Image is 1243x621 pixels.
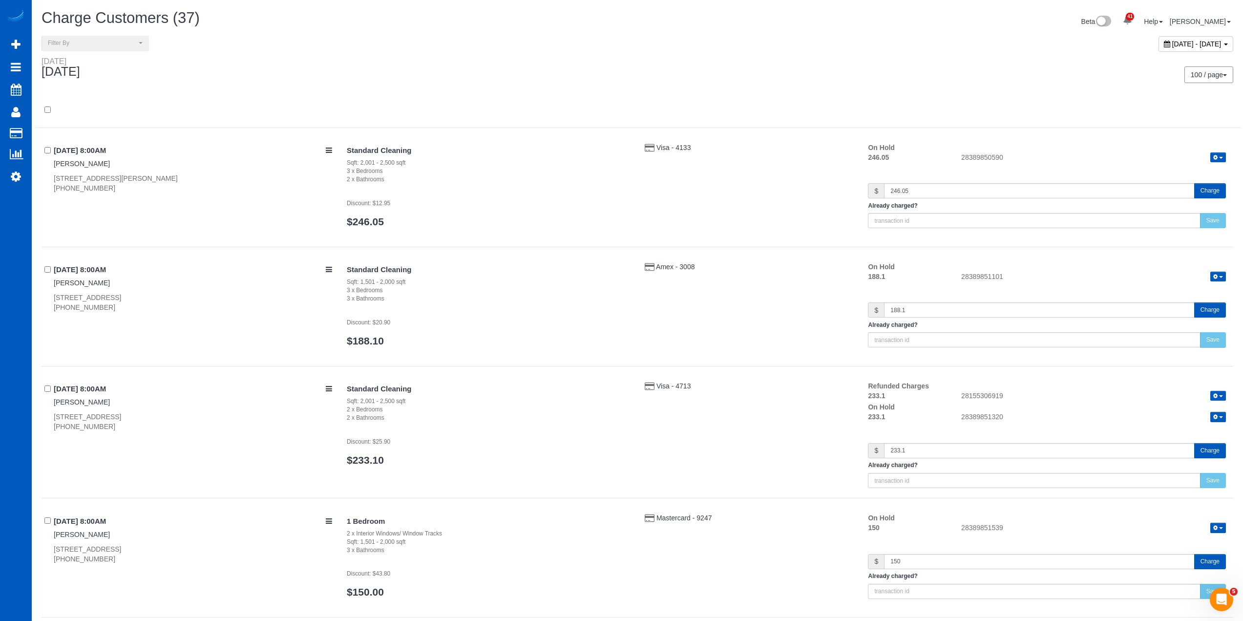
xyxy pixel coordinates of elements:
input: transaction id [868,213,1200,228]
h4: 1 Bedroom [347,517,630,526]
button: Charge [1194,443,1226,458]
h5: Already charged? [868,462,1226,469]
div: 28389851320 [954,412,1233,424]
button: Filter By [42,36,149,51]
h5: Already charged? [868,203,1226,209]
a: Visa - 4713 [656,382,691,390]
a: Visa - 4133 [656,144,691,151]
div: 3 x Bathrooms [347,295,630,303]
small: Discount: $20.90 [347,319,390,326]
span: Filter By [48,39,136,47]
div: 3 x Bathrooms [347,546,630,555]
button: 100 / page [1184,66,1233,83]
a: $188.10 [347,335,384,346]
img: Automaid Logo [6,10,25,23]
input: transaction id [868,332,1200,347]
img: New interface [1095,16,1111,28]
small: Discount: $12.95 [347,200,390,207]
span: Charge Customers (37) [42,9,200,26]
span: $ [868,443,884,458]
strong: 246.05 [868,153,889,161]
span: 5 [1230,588,1238,596]
div: 2 x Interior Windows/ Window Tracks [347,530,630,538]
a: [PERSON_NAME] [54,160,110,168]
div: [STREET_ADDRESS] [PHONE_NUMBER] [54,293,332,312]
input: transaction id [868,473,1200,488]
a: Amex - 3008 [656,263,695,271]
a: Help [1144,18,1163,25]
a: [PERSON_NAME] [54,279,110,287]
strong: On Hold [868,144,894,151]
div: 28389851539 [954,523,1233,535]
div: [DATE] [42,57,80,65]
div: 2 x Bedrooms [347,406,630,414]
div: [STREET_ADDRESS] [PHONE_NUMBER] [54,412,332,431]
h5: Already charged? [868,573,1226,579]
a: Beta [1081,18,1112,25]
h4: Standard Cleaning [347,147,630,155]
div: 3 x Bedrooms [347,286,630,295]
small: Discount: $43.80 [347,570,390,577]
div: 28389851101 [954,272,1233,283]
strong: 188.1 [868,273,885,280]
a: [PERSON_NAME] [54,398,110,406]
h4: Standard Cleaning [347,266,630,274]
iframe: Intercom live chat [1210,588,1233,611]
span: $ [868,183,884,198]
h5: Already charged? [868,322,1226,328]
span: $ [868,554,884,569]
h4: [DATE] 8:00AM [54,385,332,393]
a: $150.00 [347,586,384,598]
div: Sqft: 1,501 - 2,000 sqft [347,538,630,546]
span: $ [868,302,884,318]
div: [STREET_ADDRESS][PERSON_NAME] [PHONE_NUMBER] [54,173,332,193]
div: 28155306919 [954,391,1233,403]
div: [DATE] [42,57,90,79]
h4: [DATE] 8:00AM [54,147,332,155]
h4: Standard Cleaning [347,385,630,393]
div: 3 x Bedrooms [347,167,630,175]
h4: [DATE] 8:00AM [54,266,332,274]
strong: 233.1 [868,392,885,400]
button: Charge [1194,183,1226,198]
nav: Pagination navigation [1185,66,1233,83]
strong: 150 [868,524,879,532]
strong: On Hold [868,263,894,271]
div: Sqft: 2,001 - 2,500 sqft [347,397,630,406]
a: [PERSON_NAME] [54,531,110,538]
strong: On Hold [868,514,894,522]
button: Charge [1194,554,1226,569]
strong: Refunded Charges [868,382,928,390]
strong: On Hold [868,403,894,411]
span: [DATE] - [DATE] [1172,40,1222,48]
span: 41 [1126,13,1134,21]
div: 2 x Bathrooms [347,414,630,422]
div: [STREET_ADDRESS] [PHONE_NUMBER] [54,544,332,564]
small: Discount: $25.90 [347,438,390,445]
input: transaction id [868,584,1200,599]
div: Sqft: 2,001 - 2,500 sqft [347,159,630,167]
a: $233.10 [347,454,384,466]
div: 2 x Bathrooms [347,175,630,184]
a: $246.05 [347,216,384,227]
strong: 233.1 [868,413,885,421]
div: 28389850590 [954,152,1233,164]
button: Charge [1194,302,1226,318]
div: Sqft: 1,501 - 2,000 sqft [347,278,630,286]
a: [PERSON_NAME] [1170,18,1231,25]
h4: [DATE] 8:00AM [54,517,332,526]
a: Mastercard - 9247 [656,514,712,522]
a: 41 [1118,10,1137,31]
